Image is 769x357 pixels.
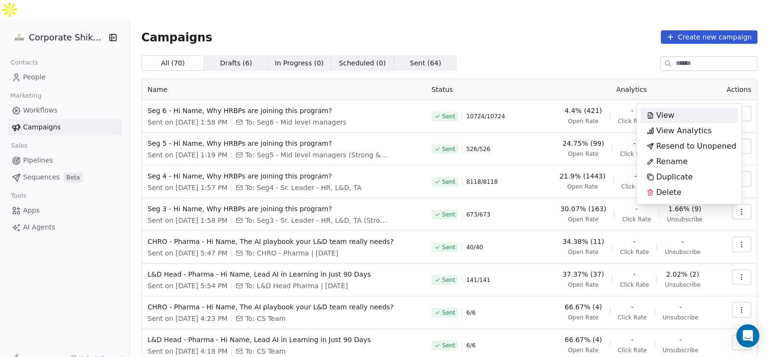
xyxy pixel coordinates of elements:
span: View [656,110,674,121]
div: Suggestions [641,108,738,200]
span: Resend to Unopened [656,140,736,152]
span: View Analytics [656,125,712,137]
span: Rename [656,156,688,167]
span: Duplicate [656,171,693,183]
span: Delete [656,187,682,198]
